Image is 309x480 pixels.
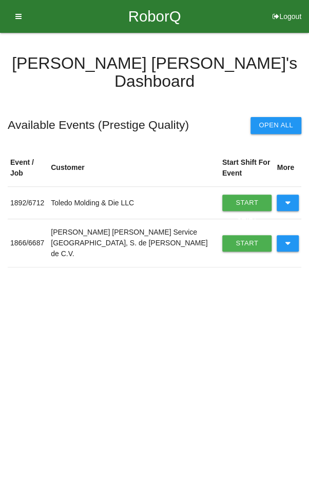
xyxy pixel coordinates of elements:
th: Customer [48,149,220,187]
td: 1892 / 6712 [8,186,48,219]
td: 1866 / 6687 [8,219,48,267]
h5: Available Events ( Prestige Quality ) [8,119,189,131]
button: Open All [250,117,301,133]
td: [PERSON_NAME] [PERSON_NAME] Service [GEOGRAPHIC_DATA], S. de [PERSON_NAME] de C.V. [48,219,220,267]
a: Start Shift [222,235,272,252]
th: Start Shift For Event [220,149,275,187]
th: More [274,149,301,187]
h4: [PERSON_NAME] [PERSON_NAME] 's Dashboard [8,54,301,90]
td: Toledo Molding & Die LLC [48,186,220,219]
th: Event / Job [8,149,48,187]
a: Start Shift [222,195,272,211]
